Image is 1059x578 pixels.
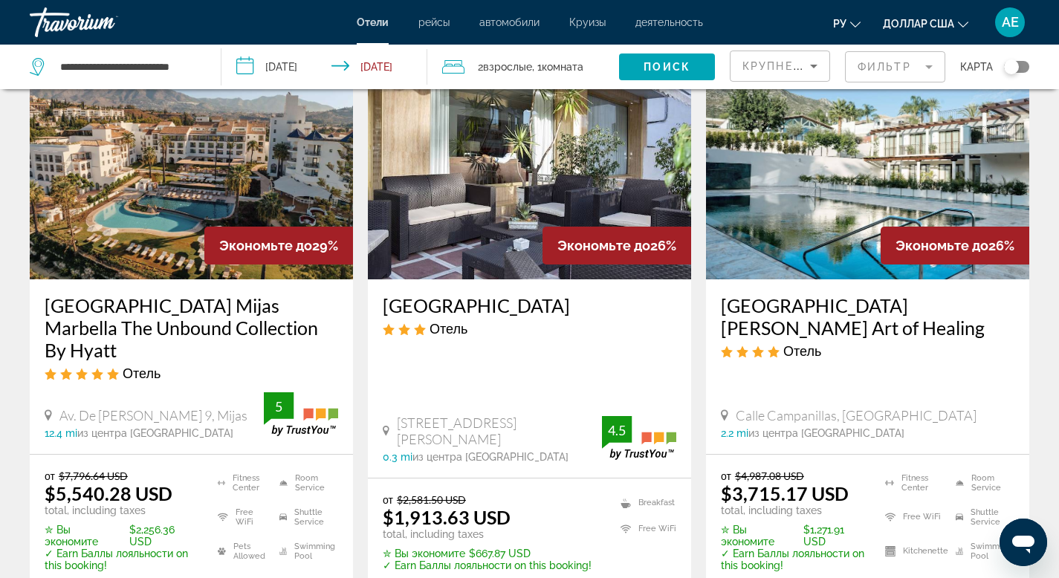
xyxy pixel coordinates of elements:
mat-select: Sort by [742,57,817,75]
button: Меню пользователя [991,7,1029,38]
p: ✓ Earn Баллы лояльности on this booking! [721,548,867,571]
li: Free WiFi [210,504,272,530]
div: 5 star Hotel [45,365,338,381]
button: Изменить валюту [883,13,968,34]
a: Травориум [30,3,178,42]
span: из центра [GEOGRAPHIC_DATA] [748,427,904,439]
del: $2,581.50 USD [397,493,466,506]
div: 26% [881,227,1029,264]
del: $4,987.08 USD [735,470,804,482]
p: total, including taxes [383,528,592,540]
ins: $3,715.17 USD [721,482,849,504]
span: Av. De [PERSON_NAME] 9, Mijas [59,407,247,423]
span: [STREET_ADDRESS][PERSON_NAME] [397,415,602,447]
div: 4.5 [602,421,632,439]
span: Экономьте до [557,238,650,253]
li: Free WiFi [613,519,676,538]
span: Взрослые [483,61,532,73]
li: Swimming Pool [948,538,1014,565]
a: автомобили [479,16,540,28]
span: 0.3 mi [383,451,412,463]
span: , 1 [532,56,583,77]
a: [GEOGRAPHIC_DATA] [383,294,676,316]
button: Check-in date: Sep 20, 2025 Check-out date: Oct 2, 2025 [221,45,428,89]
div: 5 [264,397,294,415]
span: от [45,470,55,482]
li: Shuttle Service [948,504,1014,530]
li: Fitness Center [878,470,948,496]
iframe: Кнопка запуска окна обмена сообщениями [1000,519,1047,566]
a: рейсы [418,16,450,28]
font: ру [833,18,846,30]
li: Breakfast [613,493,676,512]
li: Room Service [948,470,1014,496]
li: Room Service [272,470,338,496]
ins: $1,913.63 USD [383,506,511,528]
div: 29% [204,227,353,264]
span: от [721,470,731,482]
button: Filter [845,51,945,83]
a: деятельность [635,16,703,28]
span: ✮ Вы экономите [383,548,465,559]
a: [GEOGRAPHIC_DATA][PERSON_NAME] Art of Healing [721,294,1014,339]
li: Fitness Center [210,470,272,496]
p: $667.87 USD [383,548,592,559]
button: Изменить язык [833,13,861,34]
span: Экономьте до [219,238,312,253]
button: Поиск [619,53,715,80]
span: ✮ Вы экономите [45,524,126,548]
ins: $5,540.28 USD [45,482,172,504]
span: 2 [478,56,532,77]
span: Отель [430,320,467,337]
span: карта [960,56,993,77]
img: Hotel image [706,42,1029,279]
p: $2,256.36 USD [45,524,199,548]
button: Toggle map [993,60,1029,74]
li: Free WiFi [878,504,948,530]
div: 3 star Hotel [383,320,676,337]
span: Поиск [644,61,690,73]
li: Shuttle Service [272,504,338,530]
a: Круизы [569,16,606,28]
span: из центра [GEOGRAPHIC_DATA] [77,427,233,439]
p: $1,271.91 USD [721,524,867,548]
button: Travelers: 2 adults, 0 children [427,45,619,89]
span: Calle Campanillas, [GEOGRAPHIC_DATA] [736,407,977,423]
span: от [383,493,393,506]
p: ✓ Earn Баллы лояльности on this booking! [383,559,592,571]
span: Комната [542,61,583,73]
div: 4 star Hotel [721,342,1014,359]
img: trustyou-badge.svg [602,416,676,460]
span: Отель [783,342,821,359]
li: Pets Allowed [210,538,272,565]
span: 2.2 mi [721,427,748,439]
p: ✓ Earn Баллы лояльности on this booking! [45,548,199,571]
span: ✮ Вы экономите [721,524,800,548]
span: Крупнейшие сбережения [742,60,923,72]
div: 26% [543,227,691,264]
del: $7,796.64 USD [59,470,128,482]
img: Hotel image [30,42,353,279]
span: 12.4 mi [45,427,77,439]
font: АЕ [1002,14,1019,30]
p: total, including taxes [45,504,199,516]
a: Отели [357,16,389,28]
span: Отель [123,365,161,381]
img: Hotel image [368,42,691,279]
font: доллар США [883,18,954,30]
span: Экономьте до [896,238,988,253]
h3: [GEOGRAPHIC_DATA] Mijas Marbella The Unbound Collection By Hyatt [45,294,338,361]
span: из центра [GEOGRAPHIC_DATA] [412,451,569,463]
img: trustyou-badge.svg [264,392,338,436]
li: Swimming Pool [272,538,338,565]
